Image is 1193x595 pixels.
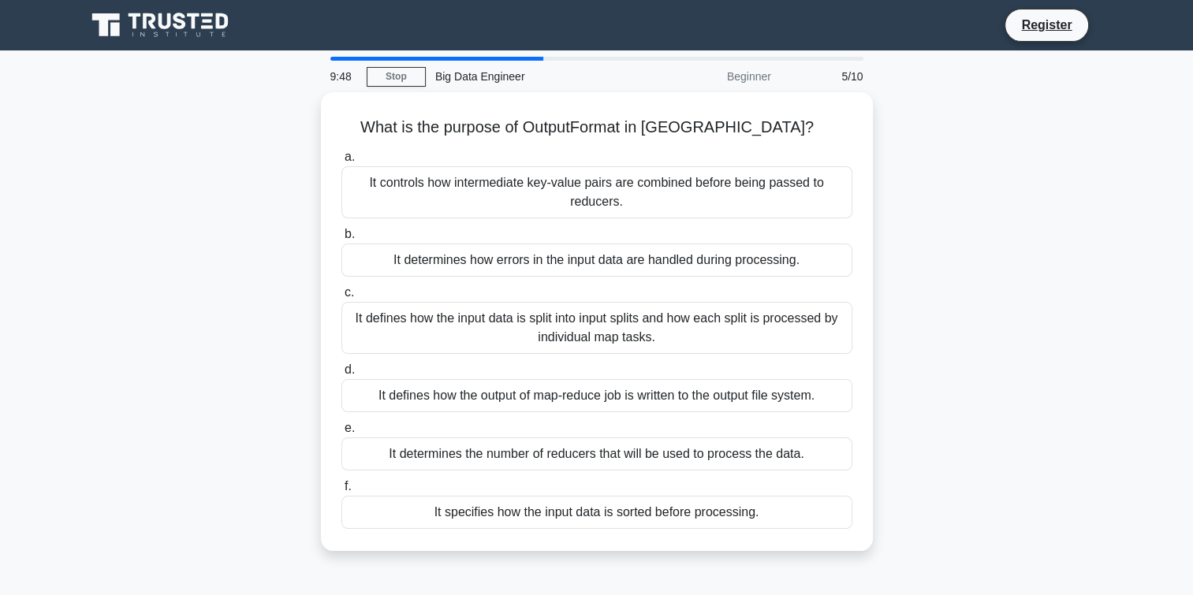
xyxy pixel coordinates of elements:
span: a. [345,150,355,163]
div: It determines how errors in the input data are handled during processing. [341,244,852,277]
div: It controls how intermediate key-value pairs are combined before being passed to reducers. [341,166,852,218]
div: It determines the number of reducers that will be used to process the data. [341,437,852,470]
span: d. [345,363,355,376]
h5: What is the purpose of OutputFormat in [GEOGRAPHIC_DATA]? [340,117,854,138]
div: 5/10 [781,61,873,92]
div: It defines how the output of map-reduce job is written to the output file system. [341,379,852,412]
div: Big Data Engineer [426,61,643,92]
div: It defines how the input data is split into input splits and how each split is processed by indiv... [341,302,852,354]
div: 9:48 [321,61,367,92]
span: c. [345,285,354,299]
span: f. [345,479,352,493]
span: b. [345,227,355,240]
span: e. [345,421,355,434]
div: It specifies how the input data is sorted before processing. [341,496,852,529]
div: Beginner [643,61,781,92]
a: Register [1012,15,1081,35]
a: Stop [367,67,426,87]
